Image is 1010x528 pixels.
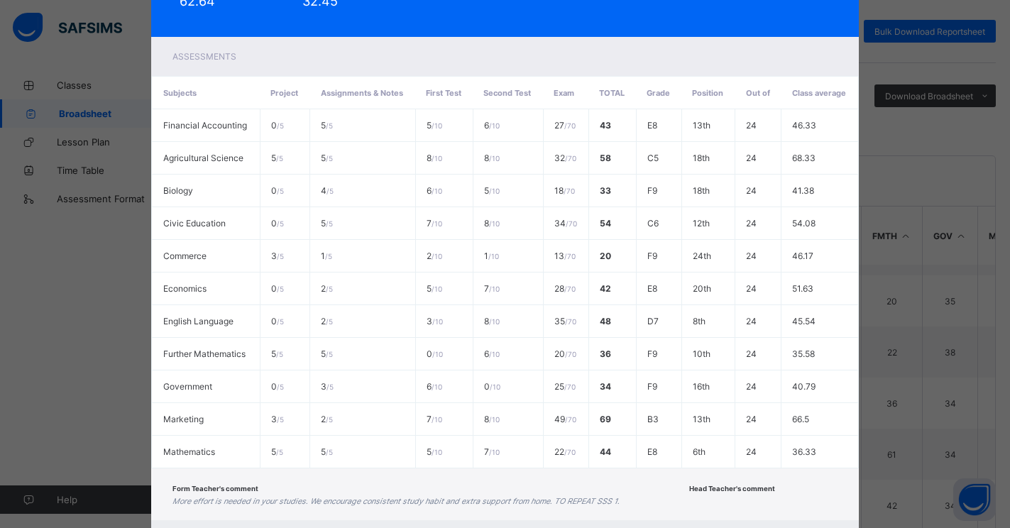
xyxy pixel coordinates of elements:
[277,415,284,424] span: / 5
[565,154,576,163] span: / 70
[276,350,283,358] span: / 5
[432,252,442,260] span: / 10
[325,252,332,260] span: / 5
[321,251,332,261] span: 1
[484,283,500,294] span: 7
[792,283,813,294] span: 51.63
[693,153,710,163] span: 18th
[792,381,816,392] span: 40.79
[693,251,711,261] span: 24th
[647,218,659,229] span: C6
[321,218,333,229] span: 5
[271,185,284,196] span: 0
[326,219,333,228] span: / 5
[693,283,711,294] span: 20th
[746,414,757,424] span: 24
[554,218,577,229] span: 34
[321,88,403,98] span: Assignments & Notes
[277,187,284,195] span: / 5
[271,283,284,294] span: 0
[163,446,215,457] span: Mathematics
[600,120,611,131] span: 43
[693,381,710,392] span: 16th
[172,497,620,506] i: More effort is needed in your studies. We encourage consistent study habit and extra support from...
[489,350,500,358] span: / 10
[647,153,659,163] span: C5
[600,283,611,294] span: 42
[426,88,461,98] span: First Test
[321,153,333,163] span: 5
[489,285,500,293] span: / 10
[163,381,212,392] span: Government
[554,185,575,196] span: 18
[489,121,500,130] span: / 10
[427,316,443,326] span: 3
[689,485,775,493] span: Head Teacher's comment
[600,153,611,163] span: 58
[792,251,813,261] span: 46.17
[432,383,442,391] span: / 10
[432,187,442,195] span: / 10
[792,120,816,131] span: 46.33
[647,251,657,261] span: F9
[172,485,258,493] span: Form Teacher's comment
[326,187,334,195] span: / 5
[276,448,283,456] span: / 5
[600,251,611,261] span: 20
[488,252,499,260] span: / 10
[321,120,333,131] span: 5
[326,350,333,358] span: / 5
[693,185,710,196] span: 18th
[489,219,500,228] span: / 10
[326,448,333,456] span: / 5
[647,446,657,457] span: E8
[647,316,659,326] span: D7
[321,348,333,359] span: 5
[484,446,500,457] span: 7
[565,350,576,358] span: / 70
[163,283,207,294] span: Economics
[484,348,500,359] span: 6
[326,285,333,293] span: / 5
[427,218,442,229] span: 7
[554,446,576,457] span: 22
[489,415,500,424] span: / 10
[432,350,443,358] span: / 10
[746,316,757,326] span: 24
[321,283,333,294] span: 2
[277,383,284,391] span: / 5
[321,414,333,424] span: 2
[792,153,816,163] span: 68.33
[432,121,442,130] span: / 10
[564,383,576,391] span: / 70
[647,88,670,98] span: Grade
[600,185,611,196] span: 33
[792,316,816,326] span: 45.54
[484,414,500,424] span: 8
[489,187,500,195] span: / 10
[163,316,234,326] span: English Language
[277,252,284,260] span: / 5
[693,218,710,229] span: 12th
[600,446,611,457] span: 44
[693,120,710,131] span: 13th
[554,88,574,98] span: Exam
[484,316,500,326] span: 8
[271,120,284,131] span: 0
[326,121,333,130] span: / 5
[432,317,443,326] span: / 10
[326,154,333,163] span: / 5
[326,317,333,326] span: / 5
[427,348,443,359] span: 0
[746,153,757,163] span: 24
[427,446,442,457] span: 5
[746,120,757,131] span: 24
[427,185,442,196] span: 6
[565,415,576,424] span: / 70
[554,414,576,424] span: 49
[746,218,757,229] span: 24
[647,185,657,196] span: F9
[554,120,576,131] span: 27
[163,88,197,98] span: Subjects
[490,383,500,391] span: / 10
